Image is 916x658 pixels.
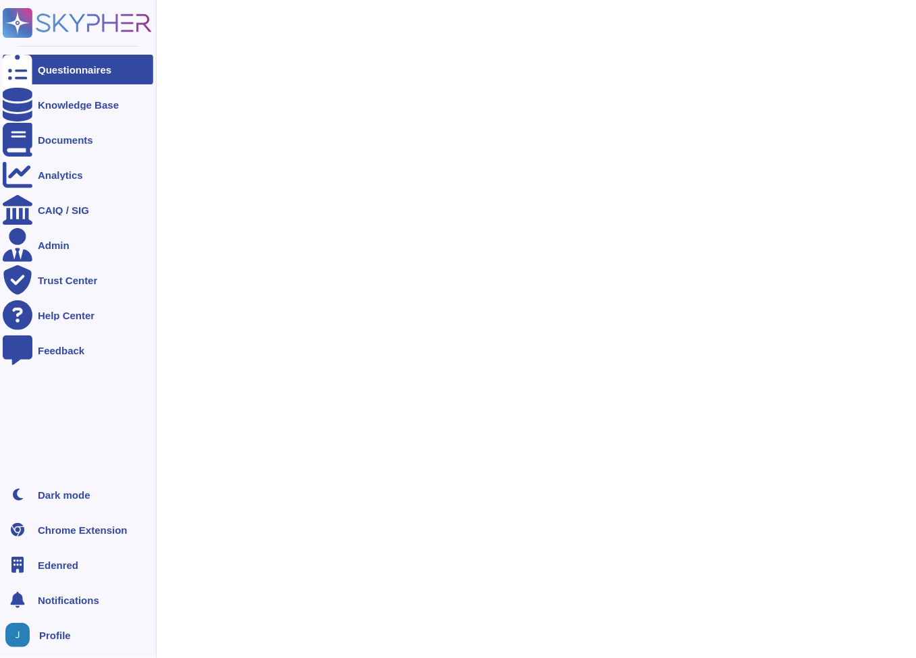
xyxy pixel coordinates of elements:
span: Edenred [38,560,78,570]
div: Documents [38,135,93,145]
a: Admin [3,230,153,260]
a: Documents [3,125,153,155]
img: user [5,623,30,647]
div: Analytics [38,170,83,180]
div: Feedback [38,346,84,356]
a: CAIQ / SIG [3,195,153,225]
div: Help Center [38,310,95,321]
span: Profile [39,630,71,640]
div: Admin [38,240,70,250]
div: Knowledge Base [38,100,119,110]
div: Trust Center [38,275,97,285]
a: Feedback [3,335,153,365]
div: Questionnaires [38,65,111,75]
div: Chrome Extension [38,525,128,535]
a: Questionnaires [3,55,153,84]
a: Analytics [3,160,153,190]
a: Help Center [3,300,153,330]
a: Chrome Extension [3,515,153,545]
span: Notifications [38,595,99,605]
div: Dark mode [38,490,90,500]
div: CAIQ / SIG [38,205,89,215]
a: Knowledge Base [3,90,153,119]
button: user [3,620,39,650]
a: Trust Center [3,265,153,295]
